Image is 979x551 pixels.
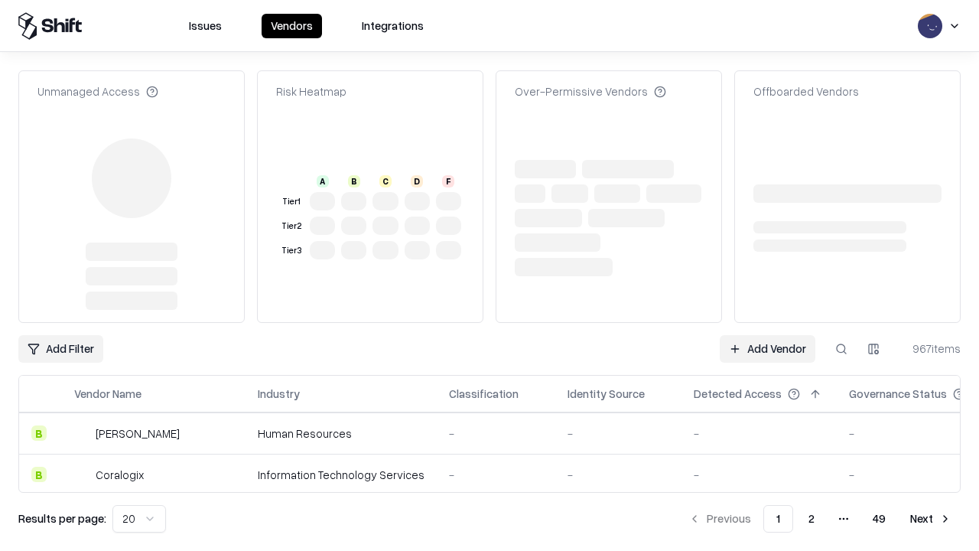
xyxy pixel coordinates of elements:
div: Human Resources [258,425,424,442]
div: - [568,425,669,442]
div: Tier 1 [279,195,304,208]
div: Coralogix [96,467,144,483]
div: A [317,175,329,187]
div: - [568,467,669,483]
div: Governance Status [849,386,947,402]
button: Vendors [262,14,322,38]
div: B [31,425,47,441]
button: Next [901,505,961,533]
div: Classification [449,386,519,402]
div: D [411,175,423,187]
div: B [31,467,47,482]
div: F [442,175,454,187]
div: 967 items [899,341,961,357]
div: C [379,175,392,187]
a: Add Vendor [720,335,815,363]
p: Results per page: [18,510,106,527]
div: - [449,425,543,442]
div: [PERSON_NAME] [96,425,180,442]
div: B [348,175,360,187]
div: Tier 3 [279,244,304,257]
div: - [694,467,825,483]
div: Vendor Name [74,386,141,402]
button: Add Filter [18,335,103,363]
button: 2 [796,505,827,533]
div: Tier 2 [279,220,304,233]
img: Coralogix [74,467,89,482]
img: Deel [74,425,89,441]
div: Information Technology Services [258,467,424,483]
div: - [449,467,543,483]
button: Issues [180,14,231,38]
div: Over-Permissive Vendors [515,83,666,99]
div: Detected Access [694,386,782,402]
div: Risk Heatmap [276,83,346,99]
button: Integrations [353,14,433,38]
div: Industry [258,386,300,402]
div: Identity Source [568,386,645,402]
div: Offboarded Vendors [753,83,859,99]
nav: pagination [679,505,961,533]
div: - [694,425,825,442]
div: Unmanaged Access [37,83,158,99]
button: 1 [763,505,793,533]
button: 49 [860,505,898,533]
